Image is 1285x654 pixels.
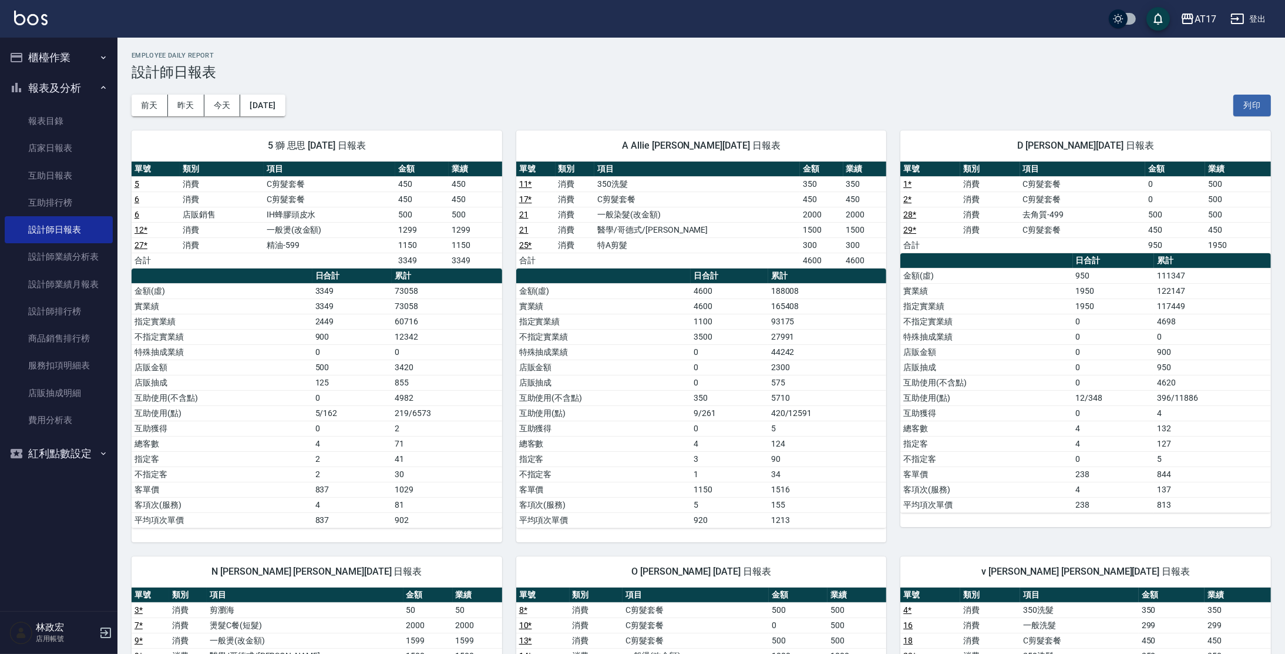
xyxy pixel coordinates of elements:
[800,253,843,268] td: 4600
[392,360,502,375] td: 3420
[843,162,887,177] th: 業績
[1073,436,1155,451] td: 4
[900,283,1072,299] td: 實業績
[1146,7,1170,31] button: save
[519,225,529,234] a: 21
[900,299,1072,314] td: 指定實業績
[516,405,691,421] td: 互助使用(點)
[312,436,392,451] td: 4
[1154,314,1270,329] td: 4698
[900,360,1072,375] td: 店販抽成
[516,162,556,177] th: 單號
[1205,192,1271,207] td: 500
[132,405,312,421] td: 互助使用(點)
[1154,268,1270,283] td: 111347
[5,352,113,379] a: 服務扣項明細表
[594,237,799,253] td: 特A剪髮
[36,622,96,633] h5: 林政宏
[5,162,113,189] a: 互助日報表
[1154,253,1270,269] th: 累計
[843,192,887,207] td: 450
[449,253,502,268] td: 3349
[1205,207,1271,222] td: 500
[960,588,1020,603] th: 類別
[1205,237,1271,253] td: 1950
[900,344,1072,360] td: 店販金額
[132,299,312,314] td: 實業績
[556,162,595,177] th: 類別
[132,269,502,528] table: a dense table
[1073,344,1155,360] td: 0
[769,588,827,603] th: 金額
[691,314,768,329] td: 1100
[392,269,502,284] th: 累計
[1145,237,1205,253] td: 950
[768,482,887,497] td: 1516
[134,210,139,219] a: 6
[1073,421,1155,436] td: 4
[900,497,1072,512] td: 平均項次單價
[169,588,207,603] th: 類別
[960,192,1020,207] td: 消費
[395,237,449,253] td: 1150
[1020,207,1146,222] td: 去角質-499
[960,222,1020,237] td: 消費
[691,436,768,451] td: 4
[264,192,396,207] td: C剪髮套餐
[132,451,312,467] td: 指定客
[800,222,843,237] td: 1500
[132,344,312,360] td: 特殊抽成業績
[691,283,768,299] td: 4600
[516,482,691,497] td: 客單價
[1154,436,1270,451] td: 127
[132,360,312,375] td: 店販金額
[516,390,691,405] td: 互助使用(不含點)
[312,360,392,375] td: 500
[516,436,691,451] td: 總客數
[516,253,556,268] td: 合計
[1154,344,1270,360] td: 900
[264,237,396,253] td: 精油-599
[134,179,139,189] a: 5
[453,602,502,618] td: 50
[1205,588,1271,603] th: 業績
[691,405,768,421] td: 9/261
[146,140,488,152] span: 5 獅 思思 [DATE] 日報表
[516,588,570,603] th: 單號
[132,390,312,405] td: 互助使用(不含點)
[516,375,691,390] td: 店販抽成
[768,436,887,451] td: 124
[132,421,312,436] td: 互助獲得
[132,162,502,269] table: a dense table
[768,329,887,344] td: 27991
[264,176,396,192] td: C剪髮套餐
[1154,497,1270,512] td: 813
[1139,588,1205,603] th: 金額
[768,269,887,284] th: 累計
[403,588,453,603] th: 金額
[312,390,392,405] td: 0
[691,360,768,375] td: 0
[180,222,264,237] td: 消費
[691,390,768,405] td: 350
[312,283,392,299] td: 3349
[395,222,449,237] td: 1299
[395,162,449,177] th: 金額
[691,344,768,360] td: 0
[1154,375,1270,390] td: 4620
[1020,162,1146,177] th: 項目
[900,253,1271,513] table: a dense table
[768,344,887,360] td: 44242
[264,207,396,222] td: IH蜂膠頭皮水
[827,588,886,603] th: 業績
[903,636,913,645] a: 18
[1073,268,1155,283] td: 950
[132,482,312,497] td: 客單價
[1145,192,1205,207] td: 0
[5,189,113,216] a: 互助排行榜
[1020,222,1146,237] td: C剪髮套餐
[594,192,799,207] td: C剪髮套餐
[516,162,887,269] table: a dense table
[449,176,502,192] td: 450
[5,298,113,325] a: 設計師排行榜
